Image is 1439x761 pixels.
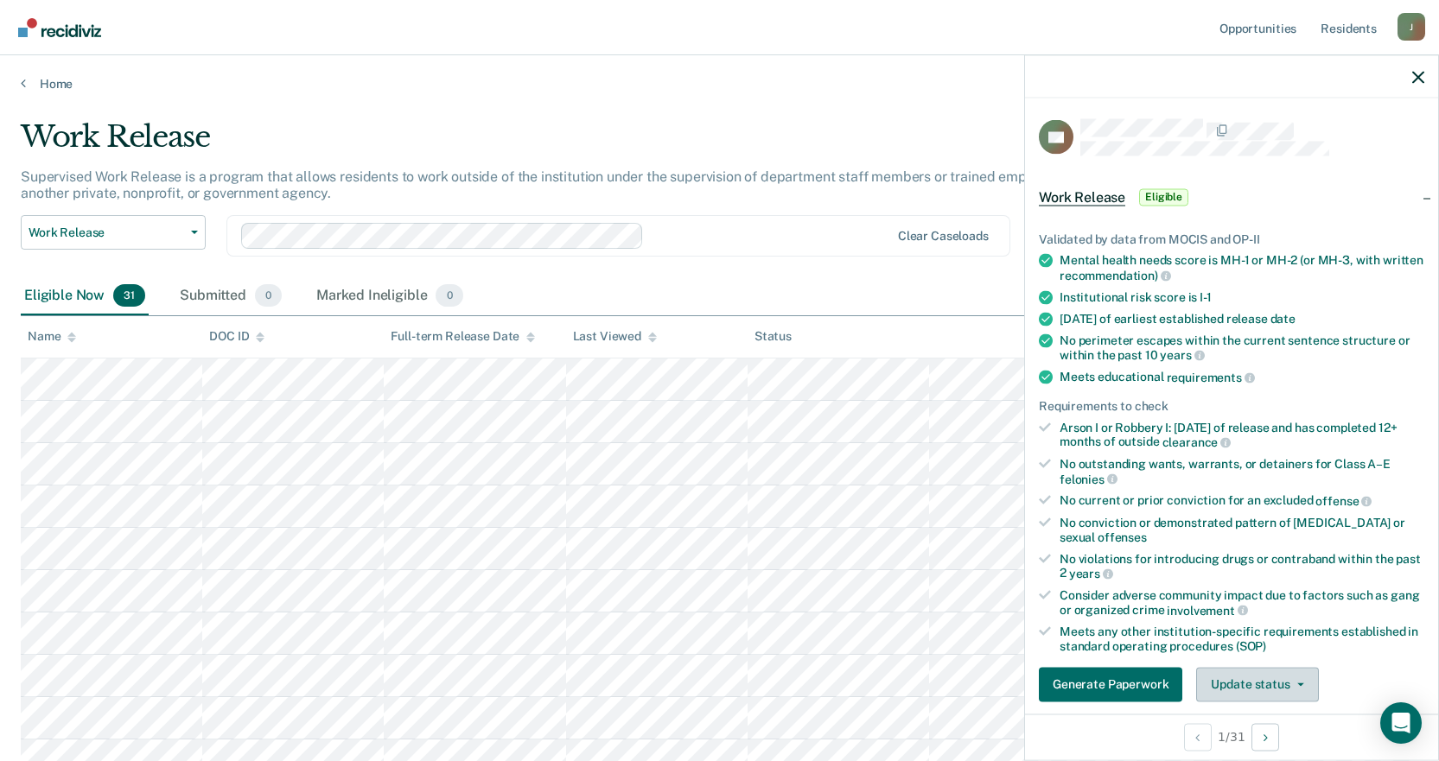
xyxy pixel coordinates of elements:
[21,277,149,315] div: Eligible Now
[1060,625,1424,654] div: Meets any other institution-specific requirements established in standard operating procedures
[1162,435,1232,449] span: clearance
[1236,639,1266,653] span: (SOP)
[113,284,145,307] span: 31
[1060,587,1424,617] div: Consider adverse community impact due to factors such as gang or organized crime
[1069,567,1113,580] span: years
[1270,311,1296,325] span: date
[573,329,657,344] div: Last Viewed
[21,119,1100,168] div: Work Release
[1060,515,1424,544] div: No conviction or demonstrated pattern of [MEDICAL_DATA] or sexual
[1398,13,1425,41] button: Profile dropdown button
[1139,188,1188,206] span: Eligible
[1060,289,1424,304] div: Institutional risk score is
[1060,493,1424,509] div: No current or prior conviction for an excluded
[1398,13,1425,41] div: J
[1160,348,1204,362] span: years
[1039,188,1125,206] span: Work Release
[391,329,535,344] div: Full-term Release Date
[1167,370,1255,384] span: requirements
[1060,551,1424,580] div: No violations for introducing drugs or contraband within the past 2
[255,284,282,307] span: 0
[1060,253,1424,282] div: Mental health needs score is MH-1 or MH-2 (or MH-3, with written
[28,329,76,344] div: Name
[1200,289,1212,303] span: I-1
[1196,667,1318,701] button: Update status
[313,277,467,315] div: Marked Ineligible
[18,18,101,37] img: Recidiviz
[436,284,462,307] span: 0
[1039,231,1424,246] div: Validated by data from MOCIS and OP-II
[1060,456,1424,485] div: No outstanding wants, warrants, or detainers for Class A–E
[1060,472,1117,485] span: felonies
[29,225,184,240] span: Work Release
[1060,333,1424,362] div: No perimeter escapes within the current sentence structure or within the past 10
[898,229,989,244] div: Clear caseloads
[1380,702,1422,744] div: Open Intercom Messenger
[1039,667,1182,701] button: Generate Paperwork
[209,329,264,344] div: DOC ID
[21,168,1084,201] p: Supervised Work Release is a program that allows residents to work outside of the institution und...
[1167,603,1247,617] span: involvement
[21,76,1418,92] a: Home
[1025,169,1438,225] div: Work ReleaseEligible
[1060,311,1424,326] div: [DATE] of earliest established release
[1060,268,1171,282] span: recommendation)
[1039,398,1424,413] div: Requirements to check
[1025,713,1438,759] div: 1 / 31
[1060,370,1424,385] div: Meets educational
[755,329,792,344] div: Status
[1098,530,1147,543] span: offenses
[1060,420,1424,449] div: Arson I or Robbery I: [DATE] of release and has completed 12+ months of outside
[176,277,285,315] div: Submitted
[1315,494,1372,508] span: offense
[1251,723,1279,751] button: Next Opportunity
[1184,723,1212,751] button: Previous Opportunity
